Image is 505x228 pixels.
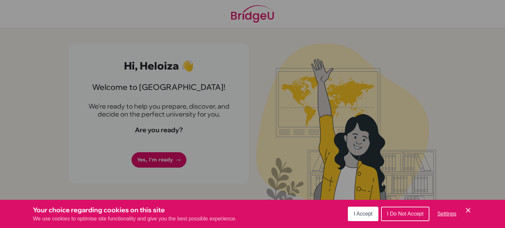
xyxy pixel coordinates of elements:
button: Save and close [464,206,472,214]
h3: Your choice regarding cookies on this site [33,205,237,215]
span: I Do Not Accept [387,211,423,217]
button: I Do Not Accept [381,207,429,221]
button: I Accept [348,207,378,221]
span: I Accept [354,211,373,217]
p: We use cookies to optimise site functionality and give you the best possible experience. [33,215,237,223]
span: Settings [437,211,456,217]
button: Settings [432,207,462,220]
